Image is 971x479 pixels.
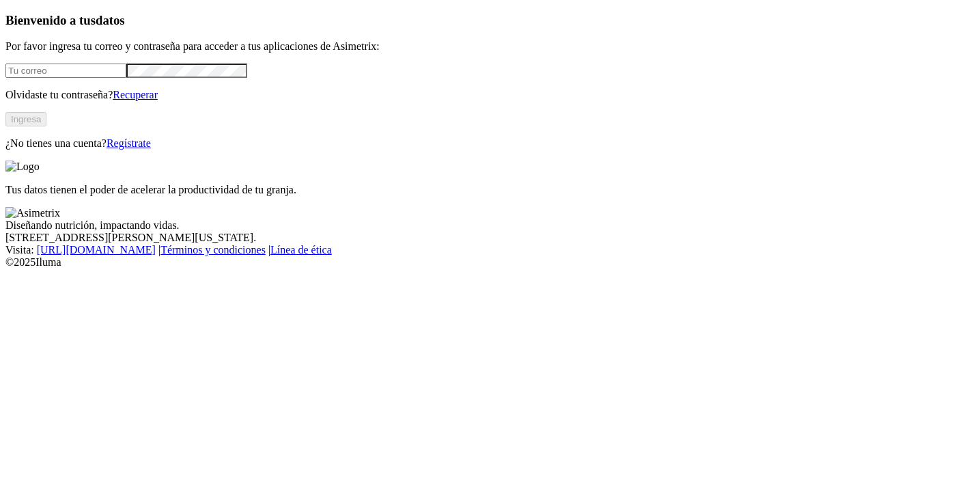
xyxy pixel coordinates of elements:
[5,244,966,256] div: Visita : | |
[5,256,966,269] div: © 2025 Iluma
[5,219,966,232] div: Diseñando nutrición, impactando vidas.
[37,244,156,256] a: [URL][DOMAIN_NAME]
[5,137,966,150] p: ¿No tienes una cuenta?
[5,40,966,53] p: Por favor ingresa tu correo y contraseña para acceder a tus aplicaciones de Asimetrix:
[5,207,60,219] img: Asimetrix
[5,184,966,196] p: Tus datos tienen el poder de acelerar la productividad de tu granja.
[5,232,966,244] div: [STREET_ADDRESS][PERSON_NAME][US_STATE].
[5,89,966,101] p: Olvidaste tu contraseña?
[113,89,158,100] a: Recuperar
[5,161,40,173] img: Logo
[5,13,966,28] h3: Bienvenido a tus
[107,137,151,149] a: Regístrate
[270,244,332,256] a: Línea de ética
[5,112,46,126] button: Ingresa
[5,64,126,78] input: Tu correo
[160,244,266,256] a: Términos y condiciones
[96,13,125,27] span: datos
